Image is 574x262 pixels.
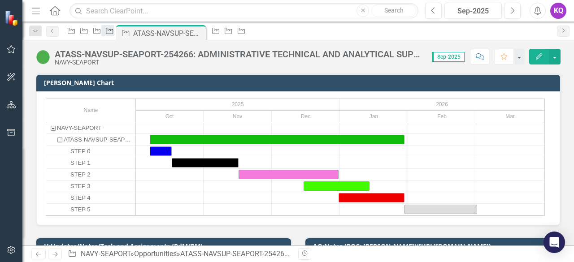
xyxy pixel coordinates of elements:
[70,157,91,168] div: STEP 1
[272,111,340,122] div: Dec
[448,6,499,17] div: Sep-2025
[550,3,566,19] button: KQ
[444,3,502,19] button: Sep-2025
[70,180,91,192] div: STEP 3
[239,170,339,179] div: Task: Start date: 2025-11-16 End date: 2025-12-31
[172,158,239,168] div: Task: Start date: 2025-10-17 End date: 2025-11-16
[46,134,135,146] div: Task: Start date: 2025-10-07 End date: 2026-01-30
[4,10,20,26] img: ClearPoint Strategy
[204,111,272,122] div: Nov
[371,4,416,17] button: Search
[46,192,135,204] div: Task: Start date: 2025-12-31 End date: 2026-01-30
[44,79,556,86] h3: [PERSON_NAME] Chart
[432,52,465,62] span: Sep-2025
[70,3,418,19] input: Search ClearPoint...
[46,169,135,180] div: STEP 2
[46,122,135,134] div: Task: NAVY-SEAPORT Start date: 2025-10-07 End date: 2025-10-08
[46,180,135,192] div: STEP 3
[57,122,101,133] div: NAVY-SEAPORT
[136,111,204,122] div: Oct
[46,192,135,203] div: STEP 4
[68,249,291,259] div: » »
[70,169,91,180] div: STEP 2
[46,99,135,122] div: Name
[46,204,135,215] div: Task: Start date: 2026-01-30 End date: 2026-03-01
[136,99,340,110] div: 2025
[46,169,135,180] div: Task: Start date: 2025-11-16 End date: 2025-12-31
[46,180,135,192] div: Task: Start date: 2025-12-15 End date: 2026-01-14
[81,249,130,258] a: NAVY-SEAPORT
[133,28,204,39] div: ATASS-NAVSUP-SEAPORT-254266: ADMINISTRATIVE TECHNICAL AND ANALYTICAL SUPPORT SERVICES (SEAPORT NXG)
[544,232,565,253] div: Open Intercom Messenger
[46,204,135,215] div: STEP 5
[476,111,544,122] div: Mar
[313,243,556,249] h3: AQ:Notes (POC: [PERSON_NAME])([URL][DOMAIN_NAME])
[46,157,135,168] div: STEP 1
[70,204,91,215] div: STEP 5
[55,49,423,59] div: ATASS-NAVSUP-SEAPORT-254266: ADMINISTRATIVE TECHNICAL AND ANALYTICAL SUPPORT SERVICES (SEAPORT NXG)
[46,157,135,169] div: Task: Start date: 2025-10-17 End date: 2025-11-16
[46,146,135,157] div: Task: Start date: 2025-10-07 End date: 2025-10-17
[180,249,568,258] div: ATASS-NAVSUP-SEAPORT-254266: ADMINISTRATIVE TECHNICAL AND ANALYTICAL SUPPORT SERVICES (SEAPORT NXG)
[55,59,423,66] div: NAVY-SEAPORT
[339,193,404,202] div: Task: Start date: 2025-12-31 End date: 2026-01-30
[408,111,476,122] div: Feb
[36,50,50,64] img: Active
[404,205,477,214] div: Task: Start date: 2026-01-30 End date: 2026-03-01
[70,192,91,203] div: STEP 4
[64,134,133,145] div: ATASS-NAVSUP-SEAPORT-254266: ADMINISTRATIVE TECHNICAL AND ANALYTICAL SUPPORT SERVICES (SEAPORT NXG)
[46,122,135,133] div: NAVY-SEAPORT
[46,134,135,145] div: ATASS-NAVSUP-SEAPORT-254266: ADMINISTRATIVE TECHNICAL AND ANALYTICAL SUPPORT SERVICES (SEAPORT NXG)
[44,243,287,249] h3: H:Updates/Notes/Task and Assignments (PdM/PM)
[384,7,404,14] span: Search
[70,146,91,157] div: STEP 0
[340,99,544,110] div: 2026
[150,135,404,144] div: Task: Start date: 2025-10-07 End date: 2026-01-30
[46,146,135,157] div: STEP 0
[150,146,172,156] div: Task: Start date: 2025-10-07 End date: 2025-10-17
[340,111,408,122] div: Jan
[134,249,177,258] a: Opportunities
[304,181,370,191] div: Task: Start date: 2025-12-15 End date: 2026-01-14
